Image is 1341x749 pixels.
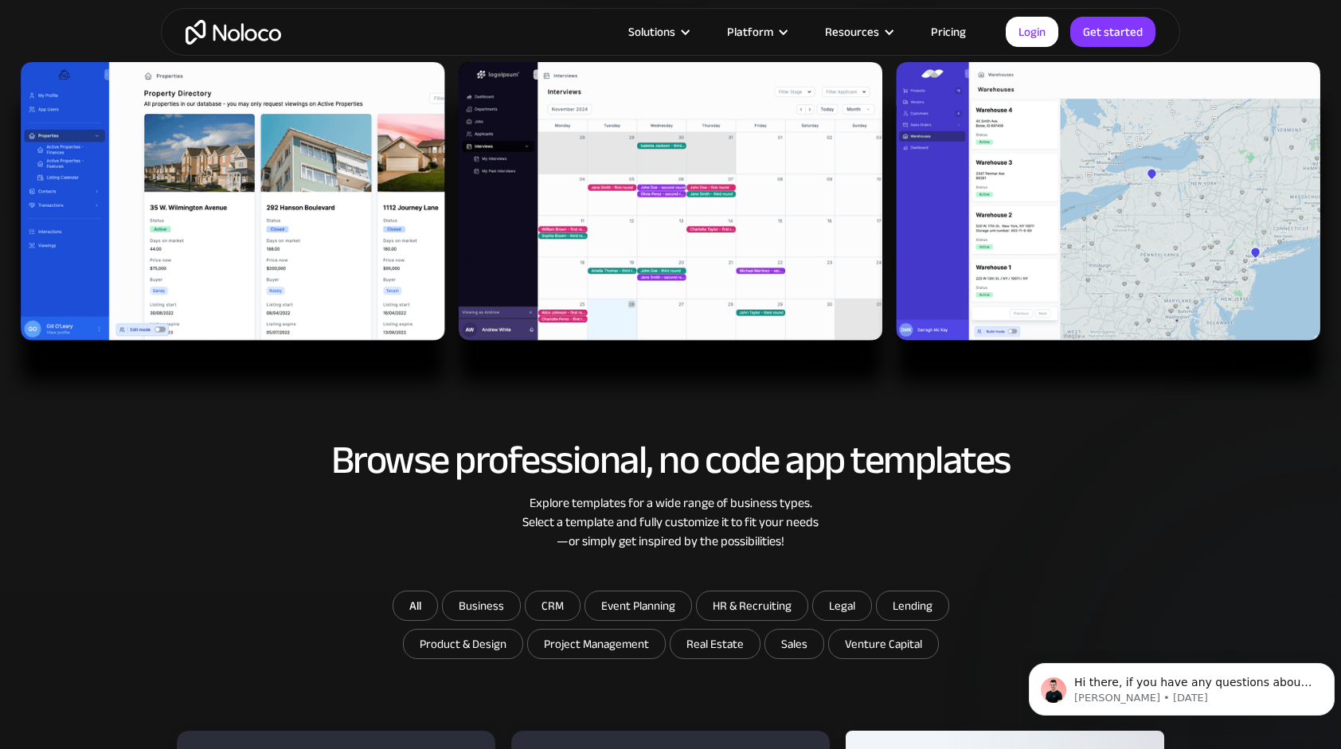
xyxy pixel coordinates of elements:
iframe: Intercom notifications message [1022,630,1341,741]
div: Solutions [628,21,675,42]
div: Resources [805,21,911,42]
div: Platform [727,21,773,42]
div: Platform [707,21,805,42]
h2: Browse professional, no code app templates [177,439,1164,482]
a: Pricing [911,21,986,42]
a: home [186,20,281,45]
a: Get started [1070,17,1155,47]
a: All [393,591,438,621]
div: Explore templates for a wide range of business types. Select a template and fully customize it to... [177,493,1164,551]
div: Resources [825,21,879,42]
a: Login [1006,17,1058,47]
div: Solutions [608,21,707,42]
form: Email Form [352,591,989,663]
